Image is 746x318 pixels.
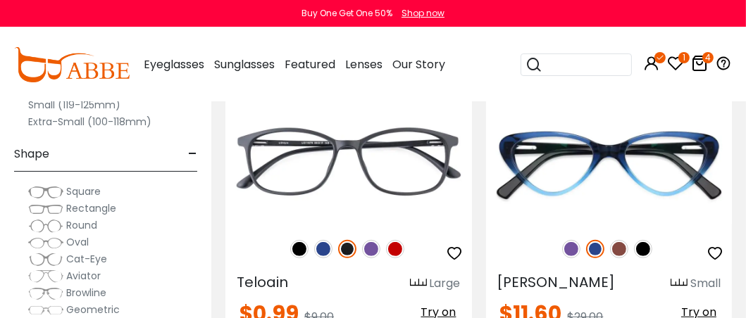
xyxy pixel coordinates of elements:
img: Purple [362,240,380,258]
i: 4 [702,52,714,63]
img: size ruler [410,278,427,288]
span: Browline [66,286,106,300]
img: Aviator.png [28,269,63,284]
a: Shop now [394,7,445,19]
span: - [188,137,197,171]
img: Black [290,240,309,258]
label: Extra-Small (100-118mm) [28,113,151,130]
img: Rectangle.png [28,202,63,216]
img: Blue Hannah - Acetate ,Universal Bridge Fit [486,101,733,224]
img: Purple [562,240,580,258]
a: 4 [691,58,708,74]
img: Cat-Eye.png [28,253,63,267]
img: size ruler [671,278,688,288]
div: Shop now [402,7,445,20]
a: 1 [667,58,684,74]
i: 1 [678,52,690,63]
span: Our Story [392,56,445,72]
span: Eyeglasses [144,56,204,72]
div: Small [690,275,721,292]
span: Round [66,218,97,232]
span: Rectangle [66,201,116,215]
span: Teloain [237,272,288,292]
img: Round.png [28,219,63,233]
img: Oval.png [28,236,63,250]
span: Oval [66,235,89,249]
img: Black [634,240,652,258]
img: Red [386,240,404,258]
img: Browline.png [28,286,63,300]
span: Geometric [66,303,120,317]
span: Square [66,184,101,198]
img: Matte Black [338,240,356,258]
span: Lenses [345,56,383,72]
span: [PERSON_NAME] [497,272,616,292]
img: Matte-black Teloain - TR ,Light Weight [225,101,472,224]
span: Shape [14,137,49,171]
span: Aviator [66,269,101,283]
div: Large [430,275,461,292]
img: Blue [314,240,332,258]
span: Featured [285,56,335,72]
label: Small (119-125mm) [28,96,120,113]
span: Sunglasses [214,56,275,72]
img: Geometric.png [28,303,63,317]
div: Buy One Get One 50% [301,7,392,20]
img: Brown [610,240,628,258]
img: Square.png [28,185,63,199]
img: Blue [586,240,604,258]
img: abbeglasses.com [14,47,130,82]
span: Cat-Eye [66,252,107,266]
